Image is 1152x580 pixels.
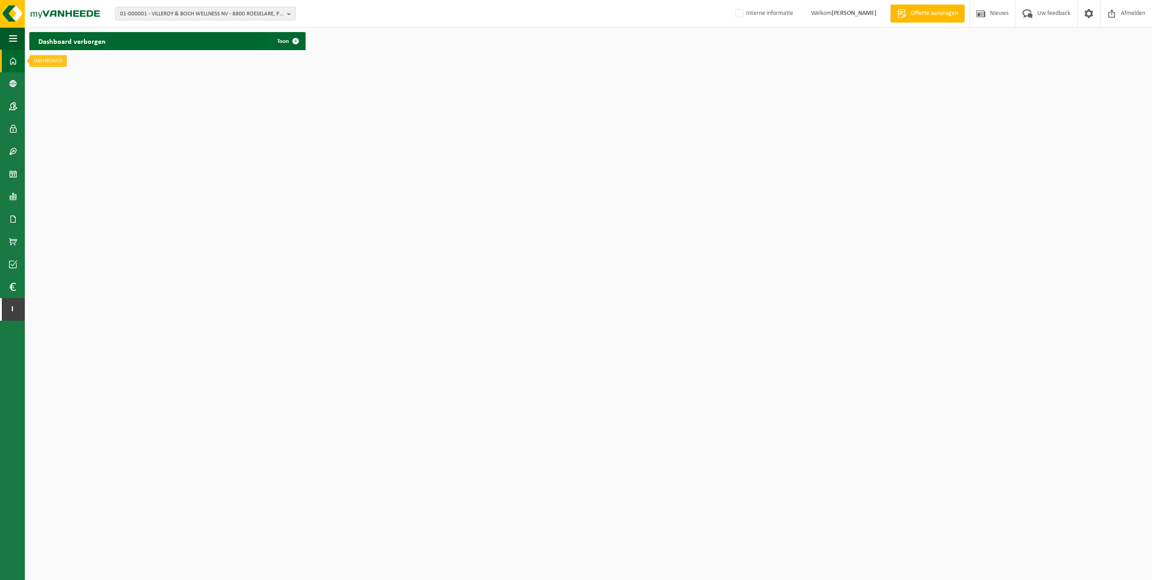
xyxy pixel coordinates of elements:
[115,7,296,20] button: 01-000001 - VILLEROY & BOCH WELLNESS NV - 8800 ROESELARE, POPULIERSTRAAT 1
[29,32,115,50] h2: Dashboard verborgen
[120,7,283,21] span: 01-000001 - VILLEROY & BOCH WELLNESS NV - 8800 ROESELARE, POPULIERSTRAAT 1
[890,5,965,23] a: Offerte aanvragen
[909,9,960,18] span: Offerte aanvragen
[831,10,877,17] strong: [PERSON_NAME]
[277,38,289,44] span: Toon
[9,298,16,321] span: I
[270,32,305,50] a: Toon
[734,7,793,20] label: Interne informatie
